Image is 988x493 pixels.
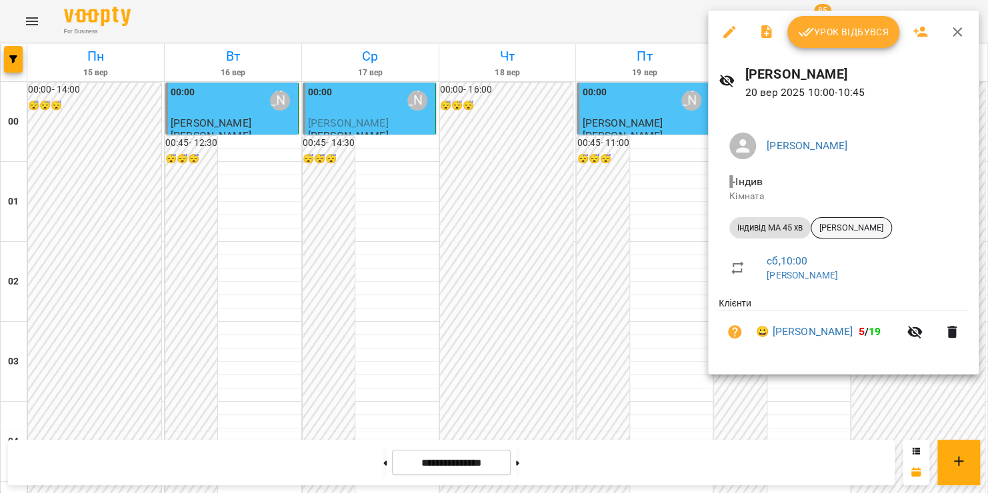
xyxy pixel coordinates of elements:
[729,190,957,203] p: Кімната
[729,175,765,188] span: - Індив
[719,296,968,358] ul: Клієнти
[745,85,968,101] p: 20 вер 2025 10:00 - 10:45
[869,325,881,338] span: 19
[811,222,891,234] span: [PERSON_NAME]
[767,254,807,267] a: сб , 10:00
[858,325,881,338] b: /
[787,16,899,48] button: Урок відбувся
[811,217,892,239] div: [PERSON_NAME]
[729,222,811,234] span: індивід МА 45 хв
[719,316,751,348] button: Візит ще не сплачено. Додати оплату?
[767,139,847,152] a: [PERSON_NAME]
[798,24,889,40] span: Урок відбувся
[745,64,968,85] h6: [PERSON_NAME]
[756,324,853,340] a: 😀 [PERSON_NAME]
[767,270,838,280] a: [PERSON_NAME]
[858,325,864,338] span: 5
